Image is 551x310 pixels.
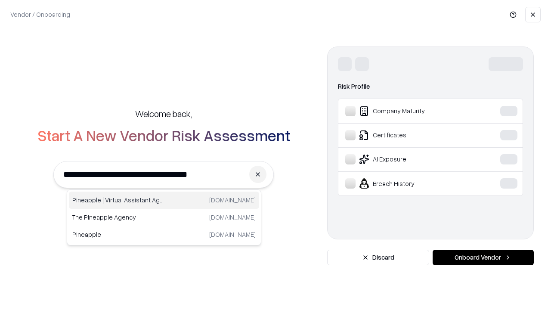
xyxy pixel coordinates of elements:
p: Pineapple [72,230,164,239]
h2: Start A New Vendor Risk Assessment [37,127,290,144]
p: [DOMAIN_NAME] [209,195,256,205]
div: Certificates [345,130,474,140]
p: [DOMAIN_NAME] [209,213,256,222]
div: Company Maturity [345,106,474,116]
h5: Welcome back, [135,108,192,120]
div: Suggestions [67,189,261,245]
p: [DOMAIN_NAME] [209,230,256,239]
p: Pineapple | Virtual Assistant Agency [72,195,164,205]
p: The Pineapple Agency [72,213,164,222]
button: Onboard Vendor [433,250,534,265]
button: Discard [327,250,429,265]
div: Breach History [345,178,474,189]
div: AI Exposure [345,154,474,164]
p: Vendor / Onboarding [10,10,70,19]
div: Risk Profile [338,81,523,92]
